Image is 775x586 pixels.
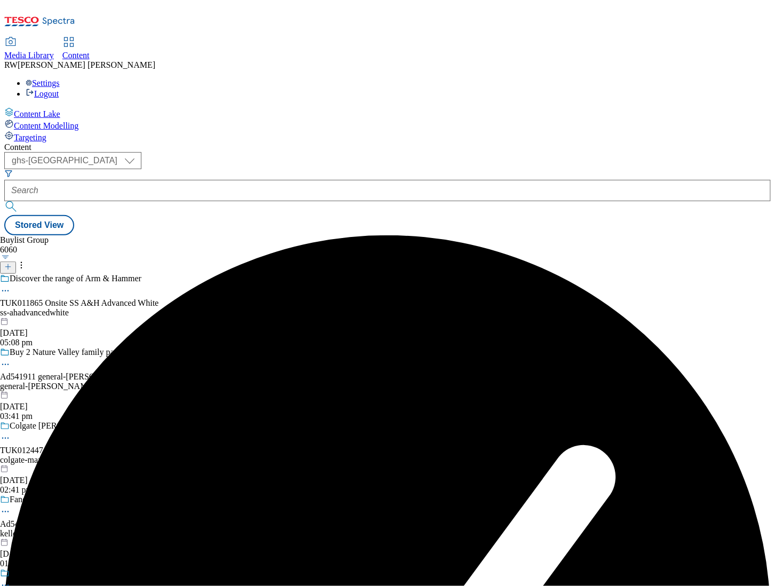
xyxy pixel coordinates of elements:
[4,51,54,60] span: Media Library
[4,131,771,142] a: Targeting
[14,121,78,130] span: Content Modelling
[18,60,155,69] span: [PERSON_NAME] [PERSON_NAME]
[4,180,771,201] input: Search
[4,107,771,119] a: Content Lake
[14,109,60,118] span: Content Lake
[62,38,90,60] a: Content
[4,169,13,178] svg: Search Filters
[10,274,141,283] div: Discover the range of Arm & Hammer
[26,89,59,98] a: Logout
[14,133,46,142] span: Targeting
[10,495,90,504] div: Fancy a weekend treat?
[62,51,90,60] span: Content
[4,38,54,60] a: Media Library
[4,119,771,131] a: Content Modelling
[4,215,74,235] button: Stored View
[4,142,771,152] div: Content
[10,421,106,431] div: Colgate [PERSON_NAME]
[26,78,60,88] a: Settings
[10,347,125,357] div: Buy 2 Nature Valley family packs
[10,568,107,578] div: Take care of family business
[4,60,18,69] span: RW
